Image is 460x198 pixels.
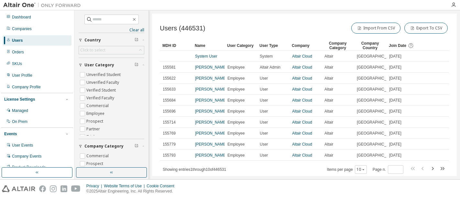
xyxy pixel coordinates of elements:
[79,27,144,33] a: Clear all
[227,153,245,158] span: Employee
[195,109,227,114] a: [PERSON_NAME]
[373,165,403,174] span: Page n.
[195,98,227,103] a: [PERSON_NAME]
[389,98,401,103] span: [DATE]
[324,109,333,114] span: Altair
[408,43,414,49] svg: Date when the user was first added or directly signed up. If the user was deleted and later re-ad...
[389,109,401,114] span: [DATE]
[292,153,312,158] a: Altair Cloud
[292,87,312,92] a: Altair Cloud
[80,48,105,53] div: Click to select
[50,185,57,192] img: instagram.svg
[86,125,101,133] label: Partner
[12,119,27,124] div: On Prem
[227,40,254,51] div: User Category
[260,109,268,114] span: User
[292,120,312,125] a: Altair Cloud
[195,87,227,92] a: [PERSON_NAME]
[324,65,333,70] span: Altair
[356,167,365,172] button: 10
[227,87,245,92] span: Employee
[2,185,35,192] img: altair_logo.svg
[163,65,176,70] span: 155581
[135,62,138,68] span: Clear filter
[163,167,226,172] span: Showing entries 1 through 10 of 446531
[135,144,138,149] span: Clear filter
[292,65,312,70] a: Altair Cloud
[12,108,28,113] div: Managed
[357,98,397,103] span: [GEOGRAPHIC_DATA]
[4,131,17,137] div: Events
[79,58,144,72] button: User Category
[12,26,32,31] div: Companies
[292,54,312,59] a: Altair Cloud
[260,87,268,92] span: User
[3,2,84,8] img: Altair One
[84,62,114,68] span: User Category
[195,65,227,70] a: [PERSON_NAME]
[292,98,312,103] a: Altair Cloud
[86,160,104,168] label: Prospect
[12,84,41,90] div: Company Profile
[163,153,176,158] span: 155793
[104,183,147,189] div: Website Terms of Use
[357,65,397,70] span: [GEOGRAPHIC_DATA]
[357,120,397,125] span: [GEOGRAPHIC_DATA]
[227,98,245,103] span: Employee
[357,131,397,136] span: [GEOGRAPHIC_DATA]
[259,40,287,51] div: User Type
[12,38,23,43] div: Users
[227,65,245,70] span: Employee
[60,185,67,192] img: linkedin.svg
[260,76,268,81] span: User
[357,142,397,147] span: [GEOGRAPHIC_DATA]
[260,65,280,70] span: Altair Admin
[4,97,35,102] div: License Settings
[389,120,401,125] span: [DATE]
[389,87,401,92] span: [DATE]
[86,152,110,160] label: Commercial
[84,38,101,43] span: Country
[389,76,401,81] span: [DATE]
[260,153,268,158] span: User
[86,94,115,102] label: Verified Faculty
[147,183,178,189] div: Cookie Consent
[86,183,104,189] div: Privacy
[324,120,333,125] span: Altair
[195,142,227,147] a: [PERSON_NAME]
[389,142,401,147] span: [DATE]
[163,131,176,136] span: 155769
[12,49,24,55] div: Orders
[86,71,122,79] label: Unverified Student
[12,15,31,20] div: Dashboard
[227,142,245,147] span: Employee
[357,87,397,92] span: [GEOGRAPHIC_DATA]
[86,79,120,86] label: Unverified Faculty
[12,73,32,78] div: User Profile
[163,76,176,81] span: 155622
[260,54,273,59] span: System
[324,40,351,51] div: Company Category
[12,165,46,170] div: Product Downloads
[163,142,176,147] span: 155779
[389,43,406,48] span: Join Date
[195,54,217,59] a: System User
[389,65,401,70] span: [DATE]
[292,131,312,136] a: Altair Cloud
[86,102,110,110] label: Commercial
[260,142,268,147] span: User
[227,76,245,81] span: Employee
[86,110,106,117] label: Employee
[324,76,333,81] span: Altair
[324,98,333,103] span: Altair
[163,109,176,114] span: 155696
[195,153,227,158] a: [PERSON_NAME]
[163,98,176,103] span: 155684
[79,33,144,47] button: Country
[357,109,397,114] span: [GEOGRAPHIC_DATA]
[327,165,367,174] span: Items per page
[389,131,401,136] span: [DATE]
[260,120,268,125] span: User
[292,40,319,51] div: Company
[135,38,138,43] span: Clear filter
